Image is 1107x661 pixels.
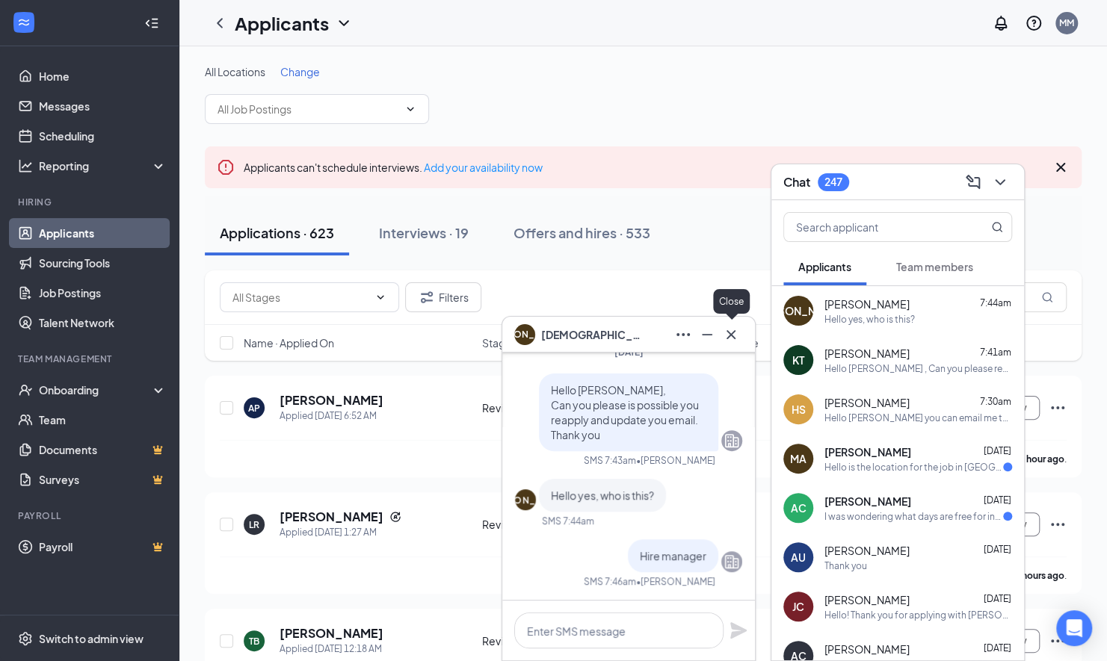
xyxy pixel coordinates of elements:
svg: QuestionInfo [1025,14,1043,32]
svg: ChevronDown [335,14,353,32]
div: Hello [PERSON_NAME] , Can you please reapply and update your email .Thank you [824,362,1012,375]
span: 7:30am [980,396,1011,407]
div: Hello! Thank you for applying with [PERSON_NAME] Companies, DUNKIN’ in [GEOGRAPHIC_DATA]. I would... [824,609,1012,621]
div: Interviews · 19 [379,223,469,242]
input: All Stages [232,289,369,305]
button: Minimize [695,323,719,347]
a: Add your availability now [424,161,543,174]
span: Name · Applied On [244,335,334,350]
svg: Settings [18,631,33,646]
span: Team members [896,260,973,273]
a: Messages [39,91,167,121]
div: Review [482,517,596,532]
span: [PERSON_NAME] [824,346,910,361]
span: Stage [482,335,512,350]
a: Applicants [39,218,167,248]
h5: [PERSON_NAME] [280,509,383,525]
div: Applied [DATE] 1:27 AM [280,525,401,540]
svg: Ellipses [1049,399,1067,417]
span: [PERSON_NAME] [824,494,911,509]
div: Review [482,400,596,415]
svg: Company [723,553,741,571]
svg: Reapply [389,511,401,523]
span: [DATE] [984,544,1011,555]
div: Hiring [18,196,164,208]
svg: Plane [730,621,747,639]
button: ComposeMessage [961,170,985,194]
svg: Cross [722,326,740,344]
div: LR [249,518,259,531]
svg: ChevronLeft [211,14,229,32]
div: Reporting [39,158,167,173]
span: [DEMOGRAPHIC_DATA] [PERSON_NAME] [541,326,646,343]
input: Search applicant [784,213,961,241]
span: [PERSON_NAME] [824,297,910,311]
div: Hello [PERSON_NAME] you can email me to setup interview . [824,412,1012,424]
button: Filter Filters [405,282,481,312]
div: Payroll [18,509,164,522]
div: Applied [DATE] 12:18 AM [280,642,383,657]
div: TB [249,635,259,648]
span: Hello [PERSON_NAME], Can you please is possible you reapply and update you email. Thank you [551,383,699,441]
div: HS [792,402,806,417]
svg: ComposeMessage [964,173,982,191]
div: I was wondering what days are free for interview [824,510,1003,523]
span: Change [280,65,320,78]
span: [DATE] [984,445,1011,456]
svg: ChevronDown [991,173,1009,191]
svg: Notifications [992,14,1010,32]
svg: MagnifyingGlass [991,221,1003,233]
svg: Ellipses [674,326,692,344]
svg: ChevronDown [374,291,386,303]
span: [DATE] [614,347,644,358]
b: 6 hours ago [1015,570,1064,581]
div: Applications · 623 [220,223,334,242]
span: Applicants [798,260,851,273]
div: Hello yes, who is this? [824,313,915,326]
svg: Analysis [18,158,33,173]
div: Open Intercom Messenger [1056,610,1092,646]
div: AU [791,550,806,565]
div: Onboarding [39,382,154,397]
b: an hour ago [1014,453,1064,465]
div: SMS 7:43am [584,454,636,467]
span: [PERSON_NAME] [824,395,910,410]
svg: Ellipses [1049,632,1067,650]
div: Close [713,289,750,314]
button: ChevronDown [988,170,1012,194]
div: SMS 7:44am [542,515,594,527]
div: SMS 7:46am [584,575,636,588]
div: Offers and hires · 533 [514,223,650,242]
input: All Job Postings [218,101,398,117]
svg: MagnifyingGlass [1041,291,1053,303]
a: Home [39,61,167,91]
div: KT [792,353,804,367]
span: [DATE] [984,642,1011,654]
span: • [PERSON_NAME] [636,454,715,467]
a: Team [39,405,167,435]
span: [PERSON_NAME] [824,543,910,558]
span: Applicants can't schedule interviews. [244,161,543,174]
h5: [PERSON_NAME] [280,625,383,642]
span: [PERSON_NAME] [824,444,911,459]
span: All Locations [205,65,265,78]
span: [DATE] [984,494,1011,506]
span: Hello yes, who is this? [551,488,654,502]
span: • [PERSON_NAME] [636,575,715,588]
button: Cross [719,323,743,347]
svg: Minimize [698,326,716,344]
div: Review [482,633,596,648]
svg: WorkstreamLogo [16,15,31,30]
div: [PERSON_NAME] [487,494,564,506]
a: Sourcing Tools [39,248,167,278]
div: Team Management [18,353,164,365]
span: [PERSON_NAME] [824,592,910,607]
h1: Applicants [235,10,329,36]
button: Ellipses [671,323,695,347]
a: Job Postings [39,278,167,308]
div: AP [248,402,260,415]
div: [PERSON_NAME] [755,303,842,318]
a: Talent Network [39,308,167,338]
div: MM [1059,16,1074,29]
